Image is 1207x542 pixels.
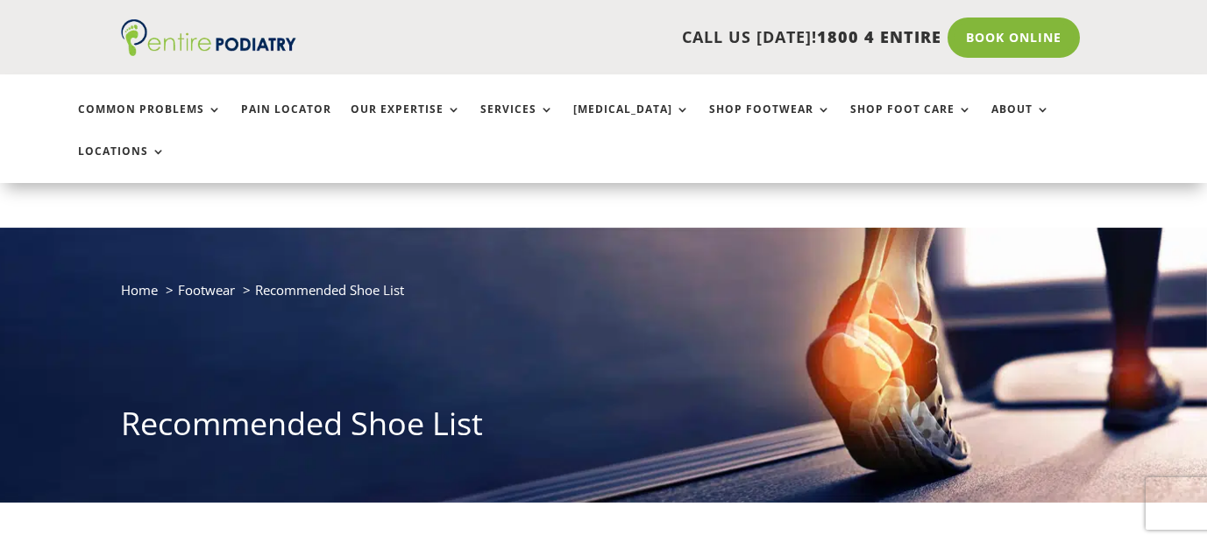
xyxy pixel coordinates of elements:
a: Book Online [948,18,1080,58]
a: Footwear [178,281,235,299]
a: Entire Podiatry [121,42,296,60]
nav: breadcrumb [121,278,1087,314]
a: Our Expertise [351,103,461,141]
span: Recommended Shoe List [255,281,404,299]
a: About [991,103,1050,141]
a: Home [121,281,158,299]
a: Pain Locator [241,103,331,141]
a: [MEDICAL_DATA] [573,103,690,141]
h1: Recommended Shoe List [121,402,1087,454]
p: CALL US [DATE]! [341,26,942,49]
a: Locations [78,145,166,183]
span: 1800 4 ENTIRE [817,26,941,47]
a: Services [480,103,554,141]
a: Shop Footwear [709,103,831,141]
a: Common Problems [78,103,222,141]
img: logo (1) [121,19,296,56]
a: Shop Foot Care [850,103,972,141]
